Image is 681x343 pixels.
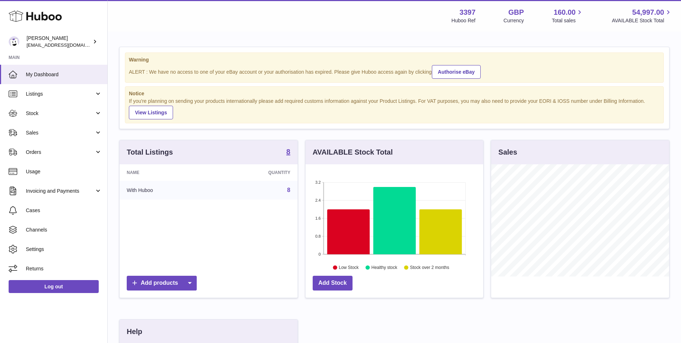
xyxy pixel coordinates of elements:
[315,216,321,220] text: 1.6
[127,327,142,337] h3: Help
[552,8,584,24] a: 160.00 Total sales
[508,8,524,17] strong: GBP
[315,180,321,184] text: 3.2
[26,188,94,195] span: Invoicing and Payments
[27,35,91,49] div: [PERSON_NAME]
[120,164,213,181] th: Name
[504,17,524,24] div: Currency
[315,234,321,238] text: 0.8
[26,110,94,117] span: Stock
[339,265,359,270] text: Low Stock
[129,56,660,63] strong: Warning
[26,265,102,272] span: Returns
[26,227,102,233] span: Channels
[315,198,321,202] text: 2.4
[26,129,94,136] span: Sales
[26,168,102,175] span: Usage
[26,71,102,78] span: My Dashboard
[313,276,353,291] a: Add Stock
[9,280,99,293] a: Log out
[410,265,449,270] text: Stock over 2 months
[129,98,660,119] div: If you're planning on sending your products internationally please add required customs informati...
[127,147,173,157] h3: Total Listings
[129,90,660,97] strong: Notice
[286,148,290,157] a: 8
[612,8,672,24] a: 54,997.00 AVAILABLE Stock Total
[632,8,664,17] span: 54,997.00
[371,265,397,270] text: Healthy stock
[498,147,517,157] h3: Sales
[213,164,297,181] th: Quantity
[26,207,102,214] span: Cases
[460,8,476,17] strong: 3397
[26,246,102,253] span: Settings
[318,252,321,256] text: 0
[27,42,106,48] span: [EMAIL_ADDRESS][DOMAIN_NAME]
[9,36,19,47] img: sales@canchema.com
[26,91,94,97] span: Listings
[612,17,672,24] span: AVAILABLE Stock Total
[287,187,290,193] a: 8
[552,17,584,24] span: Total sales
[129,106,173,119] a: View Listings
[432,65,481,79] a: Authorise eBay
[554,8,575,17] span: 160.00
[452,17,476,24] div: Huboo Ref
[26,149,94,156] span: Orders
[286,148,290,155] strong: 8
[313,147,393,157] h3: AVAILABLE Stock Total
[120,181,213,200] td: With Huboo
[129,64,660,79] div: ALERT : We have no access to one of your eBay account or your authorisation has expired. Please g...
[127,276,197,291] a: Add products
